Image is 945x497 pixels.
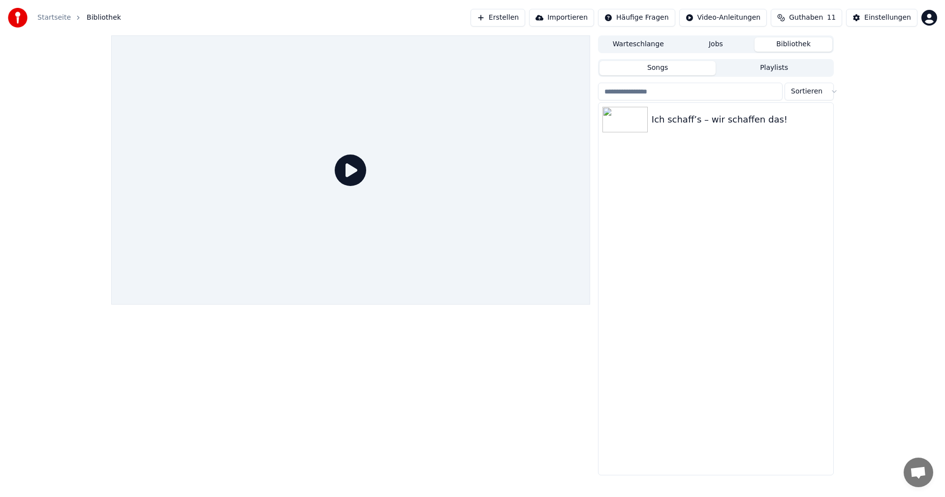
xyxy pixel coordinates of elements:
[677,37,755,52] button: Jobs
[679,9,767,27] button: Video-Anleitungen
[846,9,917,27] button: Einstellungen
[87,13,121,23] span: Bibliothek
[529,9,594,27] button: Importieren
[471,9,525,27] button: Erstellen
[864,13,911,23] div: Einstellungen
[827,13,836,23] span: 11
[771,9,842,27] button: Guthaben11
[755,37,832,52] button: Bibliothek
[716,61,832,75] button: Playlists
[791,87,822,96] span: Sortieren
[8,8,28,28] img: youka
[652,113,829,126] div: Ich schaff’s – wir schaffen das!
[599,61,716,75] button: Songs
[37,13,71,23] a: Startseite
[789,13,823,23] span: Guthaben
[598,9,675,27] button: Häufige Fragen
[37,13,121,23] nav: breadcrumb
[599,37,677,52] button: Warteschlange
[904,458,933,487] div: Chat öffnen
